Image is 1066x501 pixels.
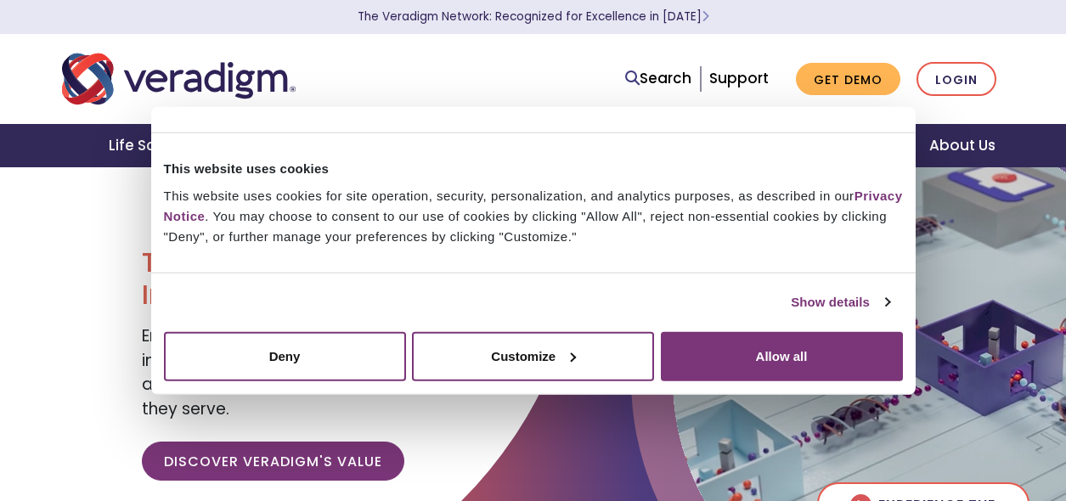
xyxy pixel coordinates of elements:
[142,442,404,481] a: Discover Veradigm's Value
[142,246,520,312] h1: Transforming Health, Insightfully®
[625,67,691,90] a: Search
[796,63,900,96] a: Get Demo
[702,8,709,25] span: Learn More
[412,331,654,380] button: Customize
[164,159,903,179] div: This website uses cookies
[88,124,229,167] a: Life Sciences
[164,188,903,222] a: Privacy Notice
[62,51,296,107] img: Veradigm logo
[791,292,889,312] a: Show details
[164,331,406,380] button: Deny
[661,331,903,380] button: Allow all
[164,185,903,246] div: This website uses cookies for site operation, security, personalization, and analytics purposes, ...
[917,62,996,97] a: Login
[709,68,769,88] a: Support
[909,124,1016,167] a: About Us
[142,324,516,420] span: Empowering our clients with trusted data, insights, and solutions to help reduce costs and improv...
[358,8,709,25] a: The Veradigm Network: Recognized for Excellence in [DATE]Learn More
